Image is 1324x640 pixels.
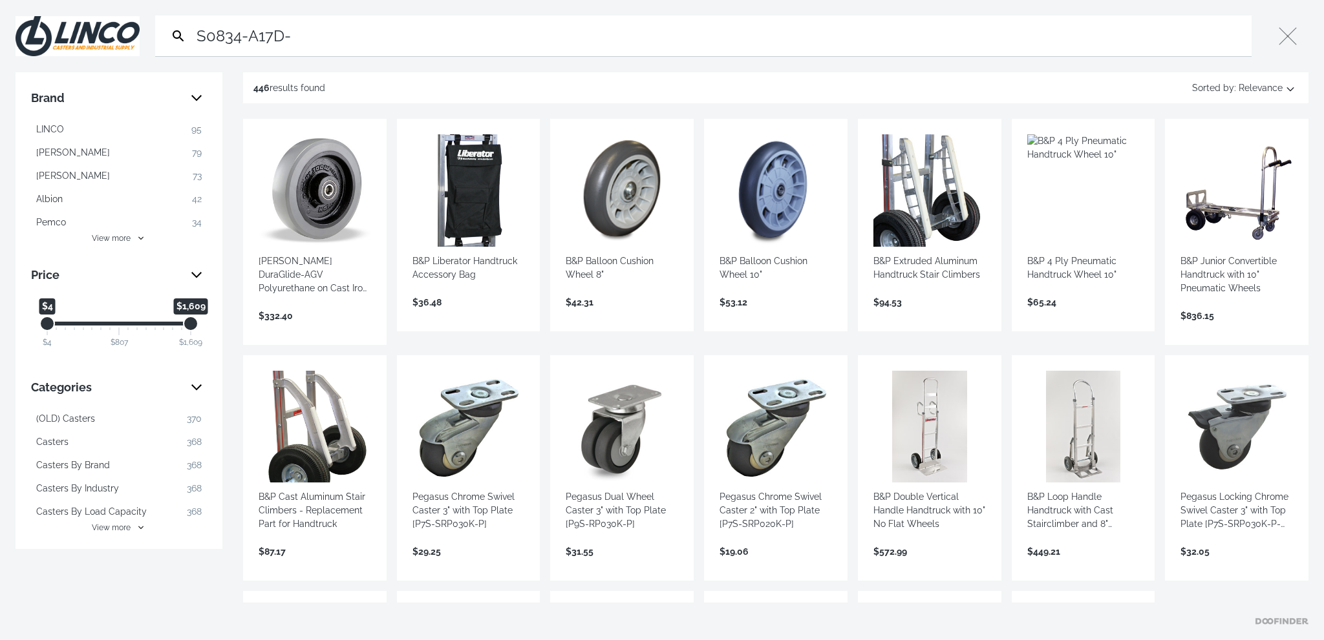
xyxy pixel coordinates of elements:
[36,412,95,426] span: (OLD) Casters
[194,15,1246,56] input: Search…
[31,189,207,209] button: Albion 42
[31,408,207,429] button: (OLD) Casters 370
[36,192,63,206] span: Albion
[1255,618,1308,625] a: Doofinder home page
[187,505,202,519] span: 368
[39,316,55,331] div: Minimum Price
[1190,77,1298,98] button: Sorted by:Relevance Sort
[193,169,202,183] span: 73
[31,522,207,533] button: View more
[31,265,181,285] span: Price
[31,88,181,108] span: Brand
[192,146,202,160] span: 79
[36,216,66,229] span: Pemco
[36,459,110,472] span: Casters By Brand
[111,336,128,348] div: $807
[16,16,140,56] img: Close
[92,522,131,533] span: View more
[187,482,202,495] span: 368
[31,377,181,398] span: Categories
[187,459,202,472] span: 368
[36,169,110,183] span: [PERSON_NAME]
[192,216,202,229] span: 34
[36,435,69,449] span: Casters
[192,192,202,206] span: 42
[253,83,270,93] strong: 446
[31,142,207,163] button: [PERSON_NAME] 79
[191,123,202,136] span: 95
[1239,77,1283,98] span: Relevance
[187,412,202,426] span: 370
[31,119,207,139] button: LINCO 95
[43,336,52,348] div: $4
[36,505,147,519] span: Casters By Load Capacity
[179,336,202,348] div: $1,609
[1267,15,1308,57] button: Close
[31,232,207,244] button: View more
[253,77,325,98] div: results found
[31,431,207,452] button: Casters 368
[31,212,207,232] button: Pemco 34
[31,501,207,522] button: Casters By Load Capacity 368
[36,123,64,136] span: LINCO
[31,165,207,186] button: [PERSON_NAME] 73
[171,28,186,44] svg: Search
[36,146,110,160] span: [PERSON_NAME]
[31,455,207,475] button: Casters By Brand 368
[92,232,131,244] span: View more
[187,435,202,449] span: 368
[183,316,198,331] div: Maximum Price
[36,482,119,495] span: Casters By Industry
[31,478,207,499] button: Casters By Industry 368
[1283,80,1298,96] svg: Sort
